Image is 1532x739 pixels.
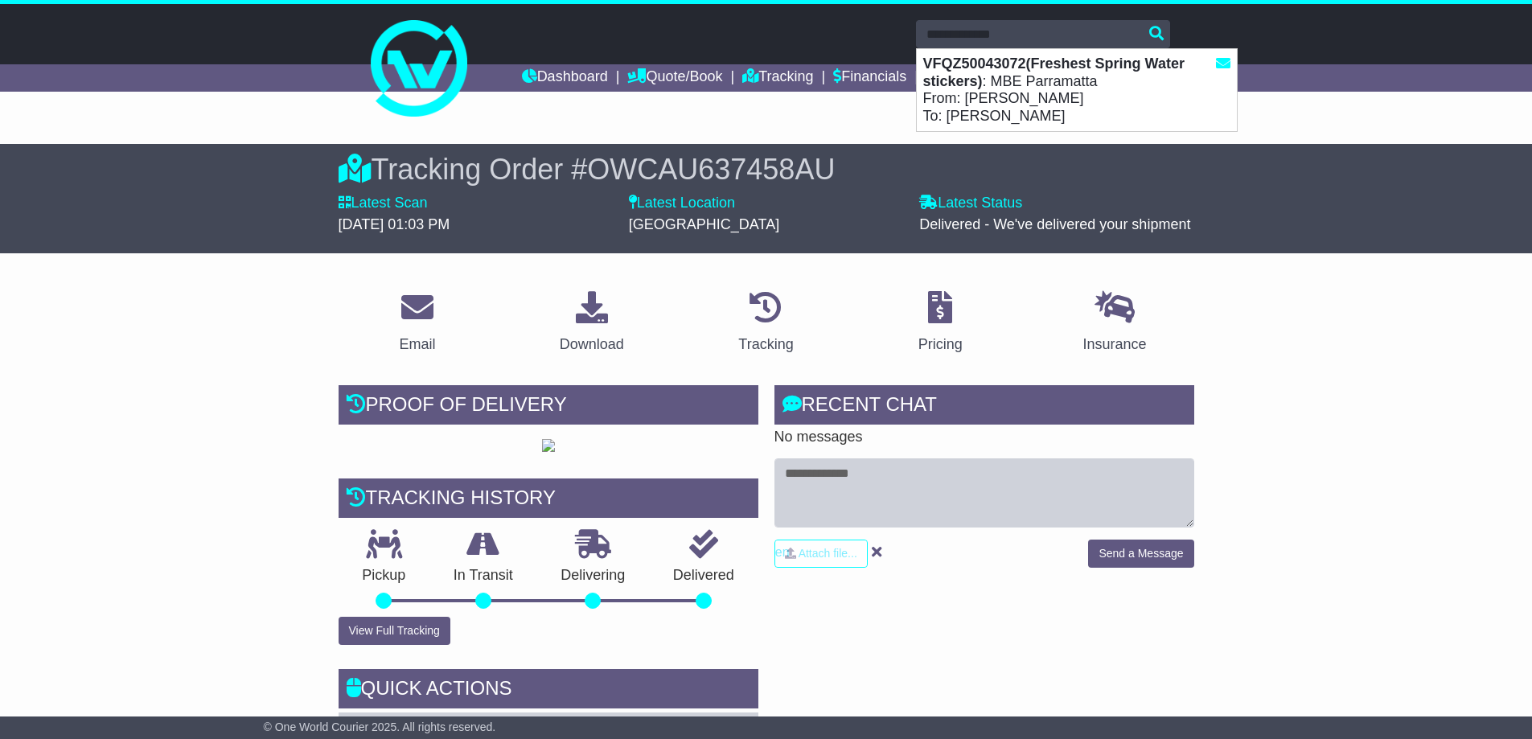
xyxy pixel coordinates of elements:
p: Delivered [649,567,758,585]
label: Latest Location [629,195,735,212]
div: : MBE Parramatta From: [PERSON_NAME] To: [PERSON_NAME] [917,49,1237,131]
a: Financials [833,64,906,92]
div: Insurance [1083,334,1147,355]
span: © One World Courier 2025. All rights reserved. [264,721,496,733]
p: No messages [774,429,1194,446]
div: Tracking [738,334,793,355]
a: Download [549,285,635,361]
label: Latest Scan [339,195,428,212]
p: Delivering [537,567,650,585]
div: Tracking history [339,478,758,522]
strong: VFQZ50043072(Freshest Spring Water stickers) [923,55,1185,89]
a: Pricing [908,285,973,361]
span: [GEOGRAPHIC_DATA] [629,216,779,232]
div: Proof of Delivery [339,385,758,429]
div: Quick Actions [339,669,758,712]
label: Latest Status [919,195,1022,212]
span: OWCAU637458AU [587,153,835,186]
a: Insurance [1073,285,1157,361]
div: Tracking Order # [339,152,1194,187]
p: Pickup [339,567,430,585]
a: Tracking [728,285,803,361]
div: RECENT CHAT [774,385,1194,429]
div: Download [560,334,624,355]
span: [DATE] 01:03 PM [339,216,450,232]
img: GetPodImage [542,439,555,452]
a: Quote/Book [627,64,722,92]
a: Email [388,285,446,361]
div: Email [399,334,435,355]
button: Send a Message [1088,540,1193,568]
a: Dashboard [522,64,608,92]
span: Delivered - We've delivered your shipment [919,216,1190,232]
div: Pricing [918,334,963,355]
a: Tracking [742,64,813,92]
p: In Transit [429,567,537,585]
button: View Full Tracking [339,617,450,645]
